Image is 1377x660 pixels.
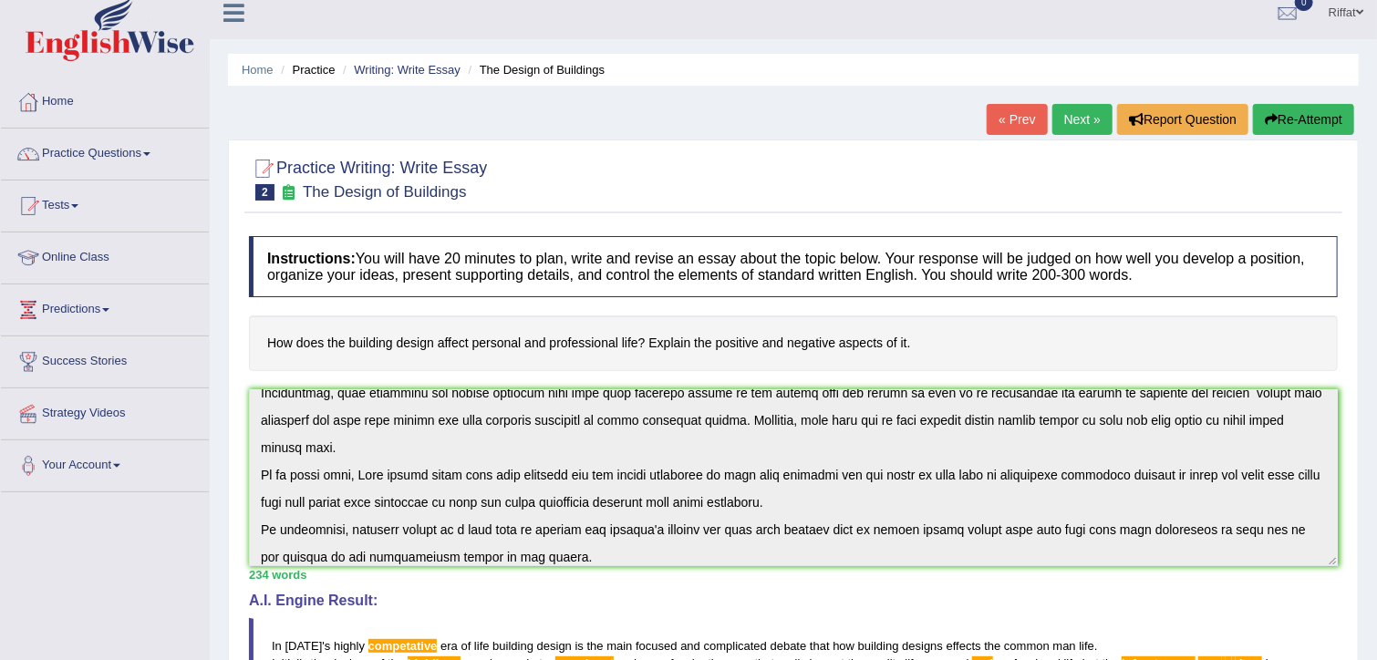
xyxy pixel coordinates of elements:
a: Home [242,63,274,77]
a: « Prev [987,104,1047,135]
h4: A.I. Engine Result: [249,593,1338,609]
a: Home [1,77,209,122]
small: The Design of Buildings [303,183,467,201]
span: is [575,639,584,653]
span: the [984,639,1000,653]
span: effects [947,639,981,653]
span: debate [771,639,807,653]
span: that [810,639,830,653]
span: main [606,639,632,653]
span: and [680,639,700,653]
h4: You will have 20 minutes to plan, write and revise an essay about the topic below. Your response ... [249,236,1338,297]
span: era [440,639,458,653]
a: Strategy Videos [1,388,209,434]
h2: Practice Writing: Write Essay [249,155,487,201]
a: Your Account [1,440,209,486]
span: of [461,639,471,653]
span: building [492,639,533,653]
a: Online Class [1,232,209,278]
span: designs [902,639,943,653]
span: complicated [704,639,767,653]
b: Instructions: [267,251,356,266]
button: Re-Attempt [1253,104,1354,135]
span: Possible spelling mistake found. (did you mean: competitive) [368,639,438,653]
span: life [474,639,490,653]
a: Next » [1052,104,1113,135]
span: common [1004,639,1050,653]
a: Predictions [1,284,209,330]
span: In [272,639,282,653]
span: man [1053,639,1076,653]
a: Success Stories [1,336,209,382]
span: highly [334,639,365,653]
span: design [537,639,572,653]
a: Writing: Write Essay [354,63,461,77]
span: 2 [255,184,274,201]
span: how [833,639,854,653]
span: building [858,639,899,653]
li: The Design of Buildings [464,61,606,78]
li: Practice [276,61,335,78]
span: life [1080,639,1095,653]
span: focused [636,639,678,653]
span: the [587,639,604,653]
a: Practice Questions [1,129,209,174]
span: [DATE] [285,639,322,653]
div: 234 words [249,566,1338,583]
h4: How does the building design affect personal and professional life? Explain the positive and nega... [249,315,1338,371]
a: Tests [1,180,209,226]
button: Report Question [1117,104,1248,135]
small: Exam occurring question [279,184,298,201]
span: s [325,639,331,653]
